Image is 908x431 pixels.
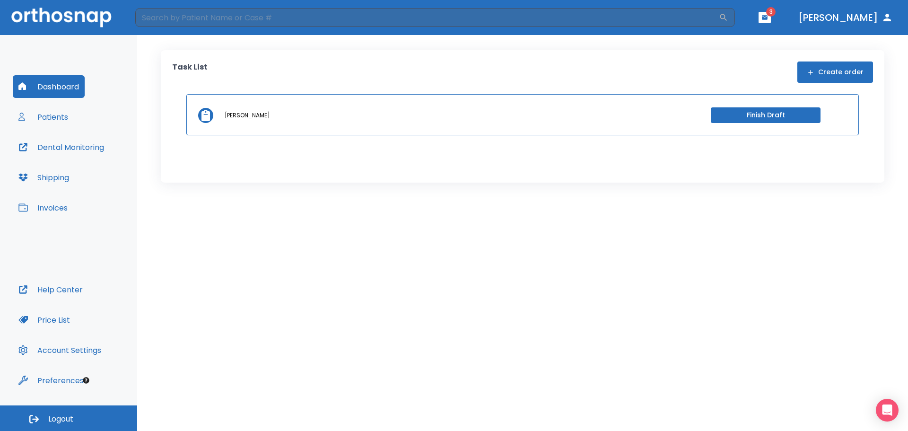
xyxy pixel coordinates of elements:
[876,399,899,422] div: Open Intercom Messenger
[225,111,270,120] p: [PERSON_NAME]
[13,196,73,219] button: Invoices
[13,278,88,301] button: Help Center
[13,339,107,361] button: Account Settings
[48,414,73,424] span: Logout
[172,62,208,83] p: Task List
[82,376,90,385] div: Tooltip anchor
[766,7,776,17] span: 3
[13,308,76,331] button: Price List
[794,9,897,26] button: [PERSON_NAME]
[13,136,110,158] button: Dental Monitoring
[11,8,112,27] img: Orthosnap
[13,106,74,128] button: Patients
[13,166,75,189] button: Shipping
[13,369,89,392] button: Preferences
[13,75,85,98] button: Dashboard
[711,107,821,123] button: Finish Draft
[797,62,873,83] button: Create order
[135,8,719,27] input: Search by Patient Name or Case #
